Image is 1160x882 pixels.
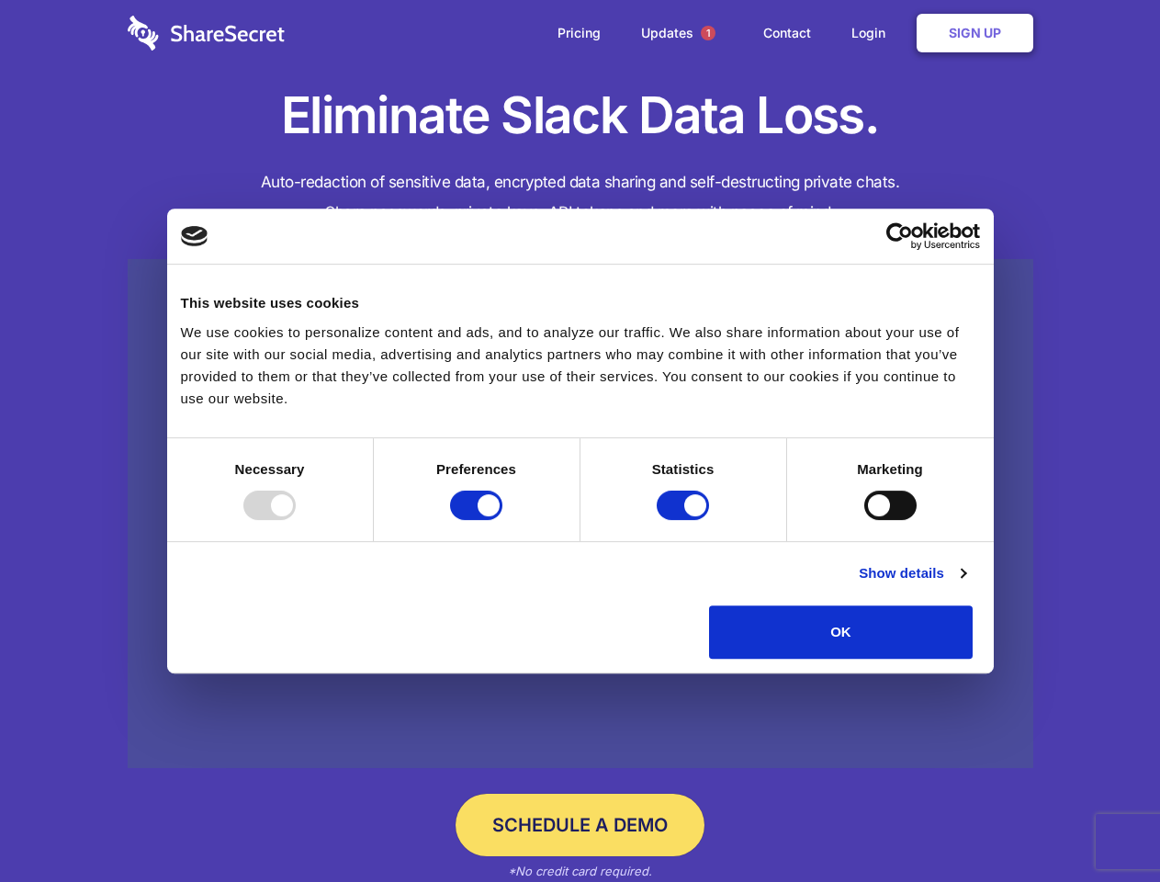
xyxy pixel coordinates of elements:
div: We use cookies to personalize content and ads, and to analyze our traffic. We also share informat... [181,322,980,410]
strong: Necessary [235,461,305,477]
a: Wistia video thumbnail [128,259,1033,769]
span: 1 [701,26,715,40]
strong: Statistics [652,461,715,477]
a: Usercentrics Cookiebot - opens in a new window [819,222,980,250]
strong: Preferences [436,461,516,477]
a: Login [833,5,913,62]
h1: Eliminate Slack Data Loss. [128,83,1033,149]
div: This website uses cookies [181,292,980,314]
a: Sign Up [917,14,1033,52]
a: Contact [745,5,829,62]
a: Show details [859,562,965,584]
strong: Marketing [857,461,923,477]
a: Schedule a Demo [456,794,704,856]
button: OK [709,605,973,659]
img: logo [181,226,208,246]
a: Pricing [539,5,619,62]
img: logo-wordmark-white-trans-d4663122ce5f474addd5e946df7df03e33cb6a1c49d2221995e7729f52c070b2.svg [128,16,285,51]
h4: Auto-redaction of sensitive data, encrypted data sharing and self-destructing private chats. Shar... [128,167,1033,228]
em: *No credit card required. [508,864,652,878]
